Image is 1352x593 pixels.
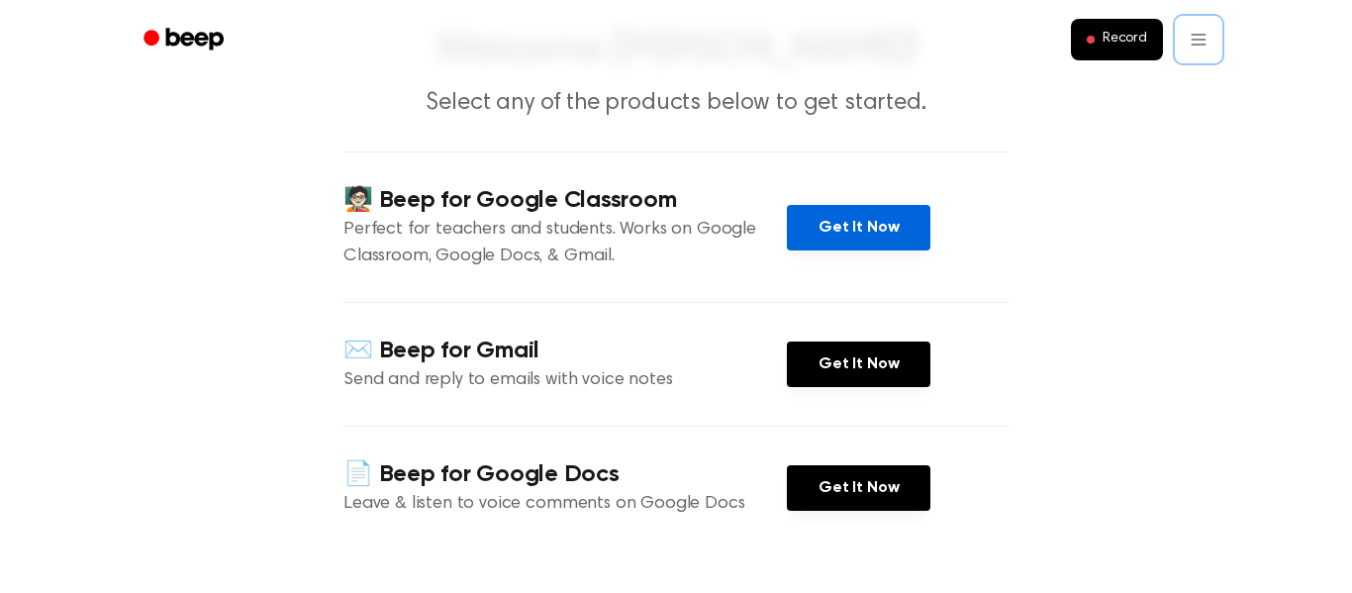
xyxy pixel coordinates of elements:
h4: 🧑🏻‍🏫 Beep for Google Classroom [343,184,787,217]
a: Get It Now [787,205,930,250]
p: Send and reply to emails with voice notes [343,367,787,394]
button: Open menu [1175,16,1222,63]
p: Leave & listen to voice comments on Google Docs [343,491,787,518]
span: Record [1103,31,1147,49]
p: Perfect for teachers and students. Works on Google Classroom, Google Docs, & Gmail. [343,217,787,270]
a: Get It Now [787,465,930,511]
p: Select any of the products below to get started. [296,87,1056,120]
h4: ✉️ Beep for Gmail [343,335,787,367]
a: Beep [130,21,241,59]
h4: 📄 Beep for Google Docs [343,458,787,491]
button: Record [1071,19,1163,60]
a: Get It Now [787,342,930,387]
